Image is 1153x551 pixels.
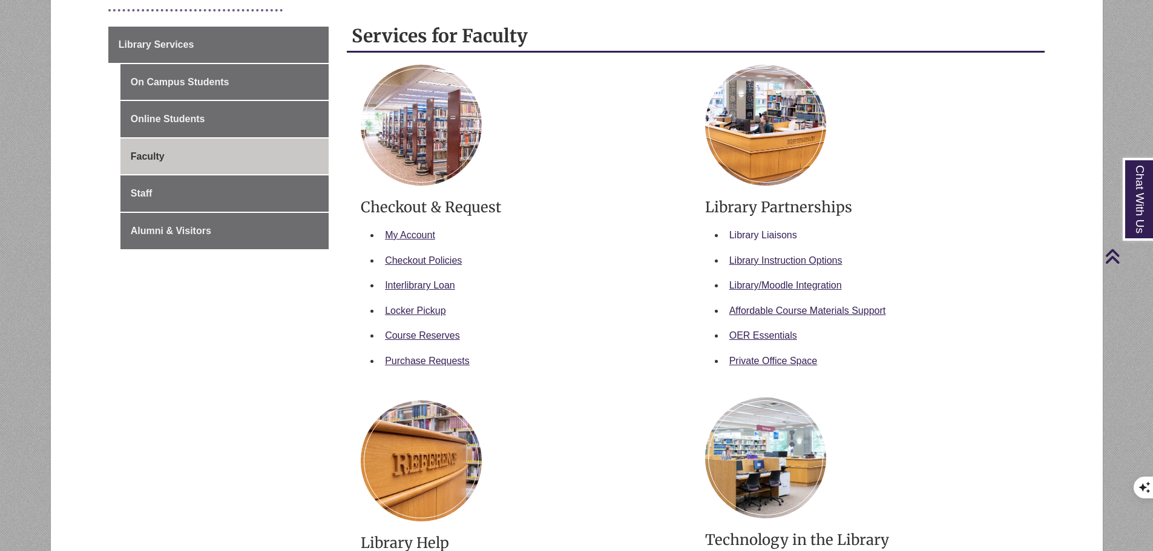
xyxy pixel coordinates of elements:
a: Locker Pickup [385,305,446,316]
a: Library Services [108,27,329,63]
a: Back to Top [1105,248,1150,264]
a: Course Reserves [385,330,460,341]
a: Library Instruction Options [729,255,843,266]
a: My Account [385,230,435,240]
a: Staff [120,175,329,212]
a: Checkout Policies [385,255,462,266]
a: Private Office Space [729,356,818,366]
a: Library/Moodle Integration [729,280,842,290]
a: Online Students [120,101,329,137]
h2: Services for Faculty [347,21,1045,53]
a: Alumni & Visitors [120,213,329,249]
a: Affordable Course Materials Support [729,305,886,316]
a: Interlibrary Loan [385,280,455,290]
h3: Library Partnerships [705,198,1031,217]
a: OER Essentials [729,330,797,341]
span: Library Services [119,39,194,50]
a: Library Liaisons [729,230,797,240]
h3: Technology in the Library [705,530,1031,549]
h3: Checkout & Request [361,198,687,217]
a: On Campus Students [120,64,329,100]
a: Purchase Requests [385,356,470,366]
a: Faculty [120,139,329,175]
div: Guide Page Menu [108,27,329,249]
